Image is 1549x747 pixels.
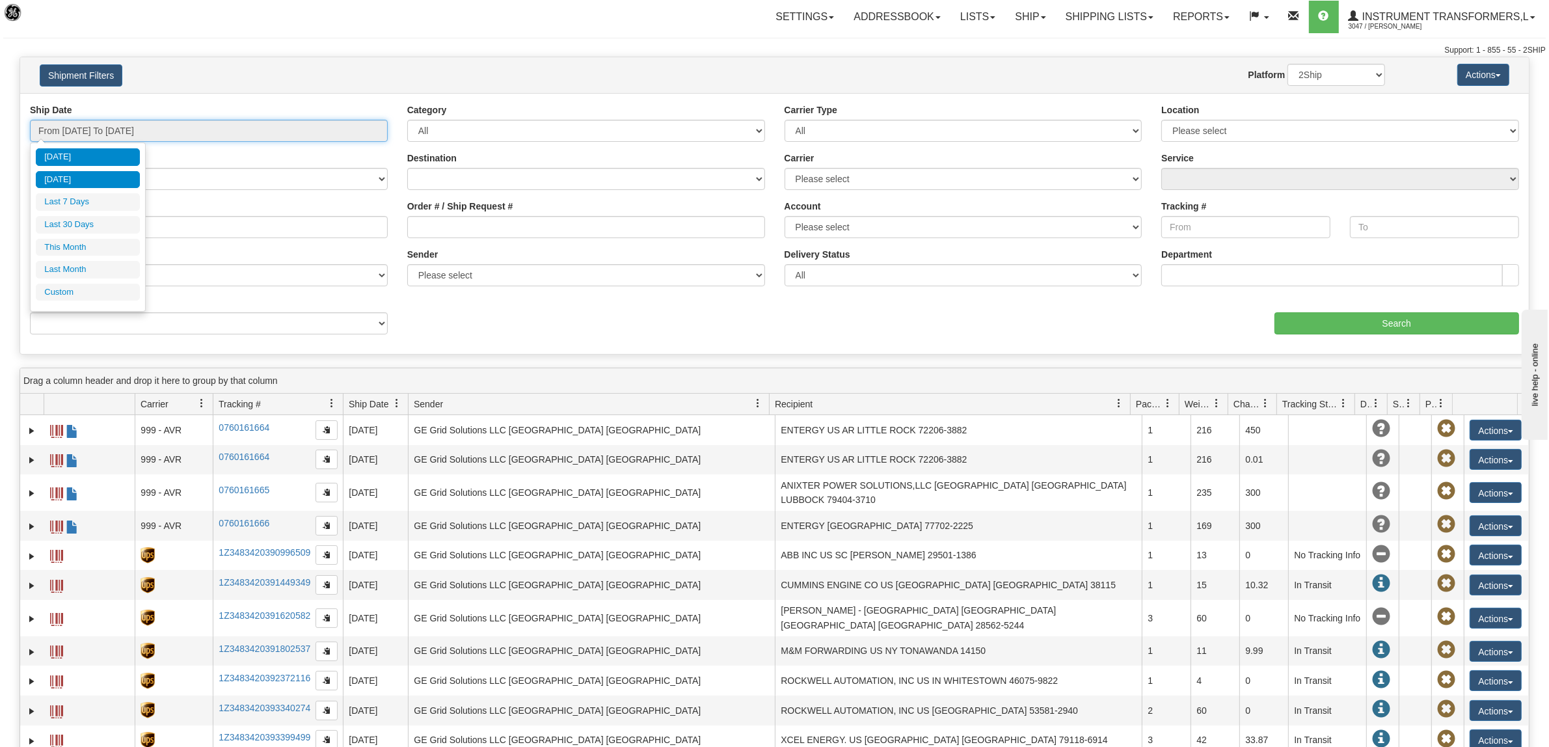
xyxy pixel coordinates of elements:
td: 999 - AVR [135,415,213,445]
td: [DATE] [343,600,408,636]
td: [PERSON_NAME] - [GEOGRAPHIC_DATA] [GEOGRAPHIC_DATA] [GEOGRAPHIC_DATA] [GEOGRAPHIC_DATA] 28562-5244 [775,600,1142,636]
input: To [1350,216,1519,238]
li: Last 30 Days [36,216,140,234]
td: ABB INC US SC [PERSON_NAME] 29501-1386 [775,541,1142,571]
td: 1 [1142,474,1191,511]
td: 216 [1191,415,1239,445]
button: Copy to clipboard [316,450,338,469]
td: [DATE] [343,666,408,696]
td: [DATE] [343,570,408,600]
a: Shipment Issues filter column settings [1397,392,1420,414]
button: Actions [1470,545,1522,565]
button: Actions [1470,420,1522,441]
td: 1 [1142,541,1191,571]
td: No Tracking Info [1288,541,1366,571]
button: Copy to clipboard [316,608,338,628]
a: Charge filter column settings [1254,392,1276,414]
a: BOL / CMR [66,482,79,502]
button: Actions [1470,575,1522,595]
td: ROCKWELL AUTOMATION, INC US [GEOGRAPHIC_DATA] 53581-2940 [775,696,1142,726]
span: Carrier [141,398,168,411]
td: GE Grid Solutions LLC [GEOGRAPHIC_DATA] [GEOGRAPHIC_DATA] [408,511,775,541]
td: 9.99 [1239,636,1288,666]
label: Order # / Ship Request # [407,200,513,213]
a: Expand [25,675,38,688]
a: Ship [1005,1,1055,33]
a: Addressbook [844,1,950,33]
td: 60 [1191,696,1239,726]
td: GE Grid Solutions LLC [GEOGRAPHIC_DATA] [GEOGRAPHIC_DATA] [408,666,775,696]
span: Charge [1233,398,1261,411]
td: [DATE] [343,636,408,666]
a: Expand [25,645,38,659]
td: ENTERGY US AR LITTLE ROCK 72206-3882 [775,415,1142,445]
a: 0760161666 [219,518,269,528]
a: 1Z3483420393399499 [219,732,310,742]
span: Pickup Not Assigned [1437,482,1455,500]
td: GE Grid Solutions LLC [GEOGRAPHIC_DATA] [GEOGRAPHIC_DATA] [408,570,775,600]
span: No Tracking Info [1372,545,1390,564]
li: Last Month [36,261,140,278]
td: 1 [1142,666,1191,696]
label: Platform [1248,68,1286,81]
span: No Tracking Info [1372,608,1390,626]
span: Pickup Not Assigned [1437,515,1455,534]
a: Expand [25,487,38,500]
span: Recipient [775,398,813,411]
a: Instrument Transformers,L 3047 / [PERSON_NAME] [1339,1,1545,33]
td: ENTERGY US AR LITTLE ROCK 72206-3882 [775,445,1142,475]
td: 3 [1142,600,1191,636]
a: Delivery Status filter column settings [1365,392,1387,414]
a: Expand [25,454,38,467]
a: Tracking # filter column settings [321,392,343,414]
li: [DATE] [36,171,140,189]
a: Label [50,670,63,690]
span: In Transit [1372,575,1390,593]
span: Unknown [1372,450,1390,468]
button: Copy to clipboard [316,701,338,720]
td: 4 [1191,666,1239,696]
td: [DATE] [343,696,408,726]
a: Label [50,419,63,440]
a: Expand [25,520,38,533]
span: Ship Date [349,398,388,411]
button: Copy to clipboard [316,420,338,440]
label: Destination [407,152,457,165]
button: Copy to clipboard [316,575,338,595]
div: Support: 1 - 855 - 55 - 2SHIP [3,45,1546,56]
span: Pickup Not Assigned [1437,608,1455,626]
span: Sender [414,398,443,411]
td: ENTERGY [GEOGRAPHIC_DATA] 77702-2225 [775,511,1142,541]
a: Recipient filter column settings [1108,392,1130,414]
a: Label [50,515,63,536]
a: Ship Date filter column settings [386,392,408,414]
td: 1 [1142,445,1191,475]
input: Search [1274,312,1520,334]
span: Pickup Not Assigned [1437,641,1455,659]
td: GE Grid Solutions LLC [GEOGRAPHIC_DATA] [GEOGRAPHIC_DATA] [408,600,775,636]
td: M&M FORWARDING US NY TONAWANDA 14150 [775,636,1142,666]
td: [DATE] [343,445,408,475]
td: 13 [1191,541,1239,571]
img: 8 - UPS [141,577,154,593]
span: Instrument Transformers,L [1359,11,1529,22]
button: Shipment Filters [40,64,122,87]
td: 0 [1239,600,1288,636]
input: From [1161,216,1330,238]
td: In Transit [1288,666,1366,696]
td: ROCKWELL AUTOMATION, INC US IN WHITESTOWN 46075-9822 [775,666,1142,696]
td: 1 [1142,570,1191,600]
a: BOL / CMR [66,515,79,536]
td: 10.32 [1239,570,1288,600]
div: live help - online [10,11,120,21]
li: Last 7 Days [36,193,140,211]
span: Tracking # [219,398,261,411]
td: 0 [1239,696,1288,726]
a: Expand [25,424,38,437]
button: Actions [1470,608,1522,629]
a: Label [50,699,63,720]
label: Carrier Type [785,103,837,116]
td: 0.01 [1239,445,1288,475]
span: Pickup Not Assigned [1437,545,1455,564]
td: 999 - AVR [135,474,213,511]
